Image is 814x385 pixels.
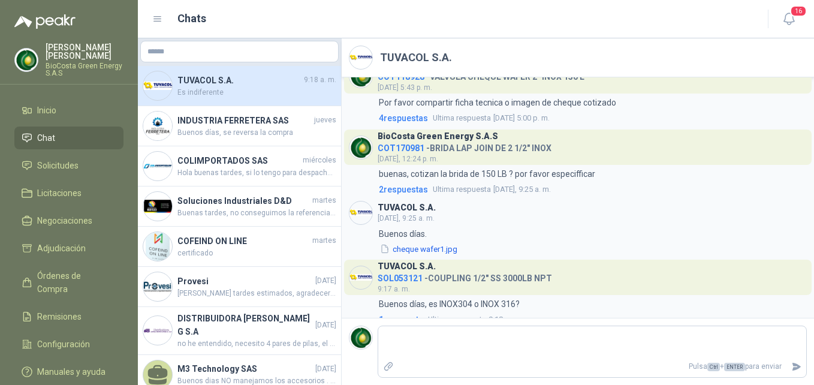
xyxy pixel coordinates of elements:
[37,365,105,378] span: Manuales y ayuda
[14,305,123,328] a: Remisiones
[379,112,428,125] span: 4 respuesta s
[177,114,312,127] h4: INDUSTRIA FERRETERA SAS
[379,227,459,240] p: Buenos días.
[14,360,123,383] a: Manuales y ayuda
[376,313,807,326] a: 1respuestaUltima respuesta9:18 a. m.
[14,127,123,149] a: Chat
[143,272,172,301] img: Company Logo
[14,209,123,232] a: Negociaciones
[37,131,55,145] span: Chat
[138,187,341,227] a: Company LogoSoluciones Industriales D&DmartesBuenas tardes, no conseguimos la referencia de la pu...
[428,314,486,326] span: Ultima respuesta
[177,167,336,179] span: Hola buenas tardes, si lo tengo para despachar por transportadora el día de hoy, y es importado d...
[380,49,452,66] h2: TUVACOL S.A.
[143,232,172,261] img: Company Logo
[14,14,76,29] img: Logo peakr
[428,314,521,326] span: 9:18 a. m.
[315,320,336,331] span: [DATE]
[378,273,423,283] span: SOL053121
[312,195,336,206] span: martes
[399,356,787,377] p: Pulsa + para enviar
[177,338,336,350] span: no he entendido, necesito 4 pares de pilas, el par me cuesta 31.280+ iva ?
[349,326,372,349] img: Company Logo
[37,242,86,255] span: Adjudicación
[177,288,336,299] span: [PERSON_NAME] tardes estimados, agradecería su ayuda con los comentarios acerca de esta devolució...
[378,155,438,163] span: [DATE], 12:24 p. m.
[177,248,336,259] span: certificado
[778,8,800,30] button: 16
[177,275,313,288] h4: Provesi
[177,312,313,338] h4: DISTRIBUIDORA [PERSON_NAME] G S.A
[303,155,336,166] span: miércoles
[378,263,436,270] h3: TUVACOL S.A.
[37,187,82,200] span: Licitaciones
[379,313,423,326] span: 1 respuesta
[724,363,745,371] span: ENTER
[379,96,616,109] p: Por favor compartir ficha tecnica o imagen de cheque cotizado
[376,112,807,125] a: 4respuestasUltima respuesta[DATE] 5:00 p. m.
[14,99,123,122] a: Inicio
[378,69,584,80] h4: - VALVULA CHEQUE WAFER 2" INOX 150 L
[138,307,341,355] a: Company LogoDISTRIBUIDORA [PERSON_NAME] G S.A[DATE]no he entendido, necesito 4 pares de pilas, el...
[433,184,491,195] span: Ultima respuesta
[143,71,172,100] img: Company Logo
[14,237,123,260] a: Adjudicación
[14,333,123,356] a: Configuración
[177,74,302,87] h4: TUVACOL S.A.
[37,214,92,227] span: Negociaciones
[378,204,436,211] h3: TUVACOL S.A.
[433,112,491,124] span: Ultima respuesta
[378,143,424,153] span: COT170981
[177,154,300,167] h4: COLIMPORTADOS SAS
[177,194,310,207] h4: Soluciones Industriales D&D
[37,338,90,351] span: Configuración
[138,66,341,106] a: Company LogoTUVACOL S.A.9:18 a. m.Es indiferente
[433,184,551,195] span: [DATE], 9:25 a. m.
[379,167,595,181] p: buenas, cotizan la brida de 150 LB ? por favor especifficar
[15,49,38,71] img: Company Logo
[37,269,112,296] span: Órdenes de Compra
[177,10,206,27] h1: Chats
[177,207,336,219] span: Buenas tardes, no conseguimos la referencia de la pulidora adjunto foto de herramienta. Por favor...
[46,43,123,60] p: [PERSON_NAME] [PERSON_NAME]
[378,270,552,282] h4: - COUPLING 1/2" SS 3000LB NPT
[378,214,435,222] span: [DATE], 9:25 a. m.
[790,5,807,17] span: 16
[143,152,172,181] img: Company Logo
[378,133,498,140] h3: BioCosta Green Energy S.A.S
[143,316,172,345] img: Company Logo
[14,182,123,204] a: Licitaciones
[379,243,459,255] button: cheque wafer1.jpg
[46,62,123,77] p: BioCosta Green Energy S.A.S
[349,136,372,159] img: Company Logo
[378,83,432,92] span: [DATE] 5:43 p. m.
[378,140,551,152] h4: - BRIDA LAP JOIN DE 2 1/2" INOX
[379,183,428,196] span: 2 respuesta s
[177,127,336,139] span: Buenos días, se reversa la compra
[177,87,336,98] span: Es indiferente
[378,72,424,82] span: COT118928
[143,112,172,140] img: Company Logo
[433,112,550,124] span: [DATE] 5:00 p. m.
[14,154,123,177] a: Solicitudes
[315,363,336,375] span: [DATE]
[315,275,336,287] span: [DATE]
[349,266,372,289] img: Company Logo
[138,227,341,267] a: Company LogoCOFEIND ON LINEmartescertificado
[177,234,310,248] h4: COFEIND ON LINE
[314,115,336,126] span: jueves
[138,146,341,187] a: Company LogoCOLIMPORTADOS SASmiércolesHola buenas tardes, si lo tengo para despachar por transpor...
[37,104,56,117] span: Inicio
[786,356,806,377] button: Enviar
[312,235,336,246] span: martes
[304,74,336,86] span: 9:18 a. m.
[143,192,172,221] img: Company Logo
[14,264,123,300] a: Órdenes de Compra
[37,310,82,323] span: Remisiones
[138,267,341,307] a: Company LogoProvesi[DATE][PERSON_NAME] tardes estimados, agradecería su ayuda con los comentarios...
[349,201,372,224] img: Company Logo
[376,183,807,196] a: 2respuestasUltima respuesta[DATE], 9:25 a. m.
[379,297,520,311] p: Buenos días, es INOX304 o INOX 316?
[378,356,399,377] label: Adjuntar archivos
[37,159,79,172] span: Solicitudes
